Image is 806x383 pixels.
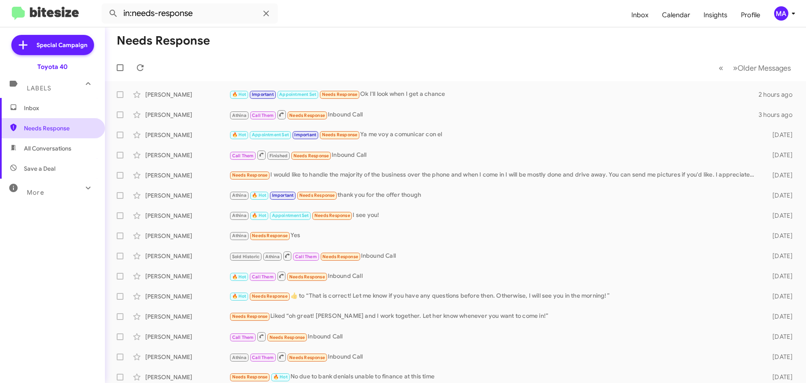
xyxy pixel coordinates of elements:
[24,124,95,132] span: Needs Response
[232,113,246,118] span: Athina
[232,153,254,158] span: Call Them
[145,151,229,159] div: [PERSON_NAME]
[145,312,229,321] div: [PERSON_NAME]
[759,252,799,260] div: [DATE]
[272,213,309,218] span: Appointment Set
[232,314,268,319] span: Needs Response
[117,34,210,48] h1: Needs Response
[24,164,55,173] span: Save a Deal
[229,351,759,362] div: Inbound Call
[232,254,260,259] span: Sold Historic
[759,292,799,301] div: [DATE]
[322,132,358,137] span: Needs Response
[759,90,799,99] div: 2 hours ago
[145,252,229,260] div: [PERSON_NAME]
[728,59,796,77] button: Next
[625,3,655,27] a: Inbox
[232,92,246,97] span: 🔥 Hot
[759,111,799,119] div: 3 hours ago
[252,233,288,238] span: Needs Response
[272,193,294,198] span: Important
[145,272,229,280] div: [PERSON_NAME]
[252,213,266,218] span: 🔥 Hot
[232,355,246,360] span: Athina
[289,355,325,360] span: Needs Response
[102,3,278,24] input: Search
[289,274,325,280] span: Needs Response
[252,193,266,198] span: 🔥 Hot
[232,274,246,280] span: 🔥 Hot
[734,3,767,27] a: Profile
[759,151,799,159] div: [DATE]
[229,130,759,140] div: Ya me voy a comunicar con el
[24,104,95,112] span: Inbox
[719,63,723,73] span: «
[145,191,229,200] div: [PERSON_NAME]
[738,63,791,73] span: Older Messages
[322,254,358,259] span: Needs Response
[314,213,350,218] span: Needs Response
[322,92,358,97] span: Needs Response
[759,373,799,381] div: [DATE]
[145,333,229,341] div: [PERSON_NAME]
[229,312,759,321] div: Liked “oh great! [PERSON_NAME] and I work together. Let her know whenever you want to come in!”
[232,233,246,238] span: Athina
[229,170,759,180] div: I would like to handle the majority of the business over the phone and when I come in I will be m...
[655,3,697,27] span: Calendar
[11,35,94,55] a: Special Campaign
[714,59,728,77] button: Previous
[295,254,317,259] span: Call Them
[252,92,274,97] span: Important
[265,254,280,259] span: Athina
[273,374,288,380] span: 🔥 Hot
[279,92,316,97] span: Appointment Set
[299,193,335,198] span: Needs Response
[145,292,229,301] div: [PERSON_NAME]
[733,63,738,73] span: »
[145,211,229,220] div: [PERSON_NAME]
[252,274,274,280] span: Call Them
[252,355,274,360] span: Call Them
[759,211,799,220] div: [DATE]
[229,291,759,301] div: ​👍​ to “ That is correct! Let me know if you have any questions before then. Otherwise, I will se...
[293,153,329,158] span: Needs Response
[145,131,229,139] div: [PERSON_NAME]
[252,132,289,137] span: Appointment Set
[774,6,788,21] div: MA
[232,374,268,380] span: Needs Response
[232,213,246,218] span: Athina
[229,211,759,220] div: I see you!
[229,331,759,342] div: Inbound Call
[232,132,246,137] span: 🔥 Hot
[145,90,229,99] div: [PERSON_NAME]
[37,63,68,71] div: Toyota 40
[289,113,325,118] span: Needs Response
[229,150,759,160] div: Inbound Call
[714,59,796,77] nav: Page navigation example
[759,312,799,321] div: [DATE]
[229,109,759,120] div: Inbound Call
[232,293,246,299] span: 🔥 Hot
[229,271,759,281] div: Inbound Call
[759,171,799,180] div: [DATE]
[229,251,759,261] div: Inbound Call
[759,191,799,200] div: [DATE]
[145,111,229,119] div: [PERSON_NAME]
[232,193,246,198] span: Athina
[229,190,759,200] div: thank you for the offer though
[232,335,254,340] span: Call Them
[759,333,799,341] div: [DATE]
[229,372,759,382] div: No due to bank denials unable to finance at this time
[697,3,734,27] a: Insights
[27,189,44,196] span: More
[759,272,799,280] div: [DATE]
[145,353,229,361] div: [PERSON_NAME]
[145,232,229,240] div: [PERSON_NAME]
[24,144,71,153] span: All Conversations
[27,85,51,92] span: Labels
[270,153,288,158] span: Finished
[252,293,288,299] span: Needs Response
